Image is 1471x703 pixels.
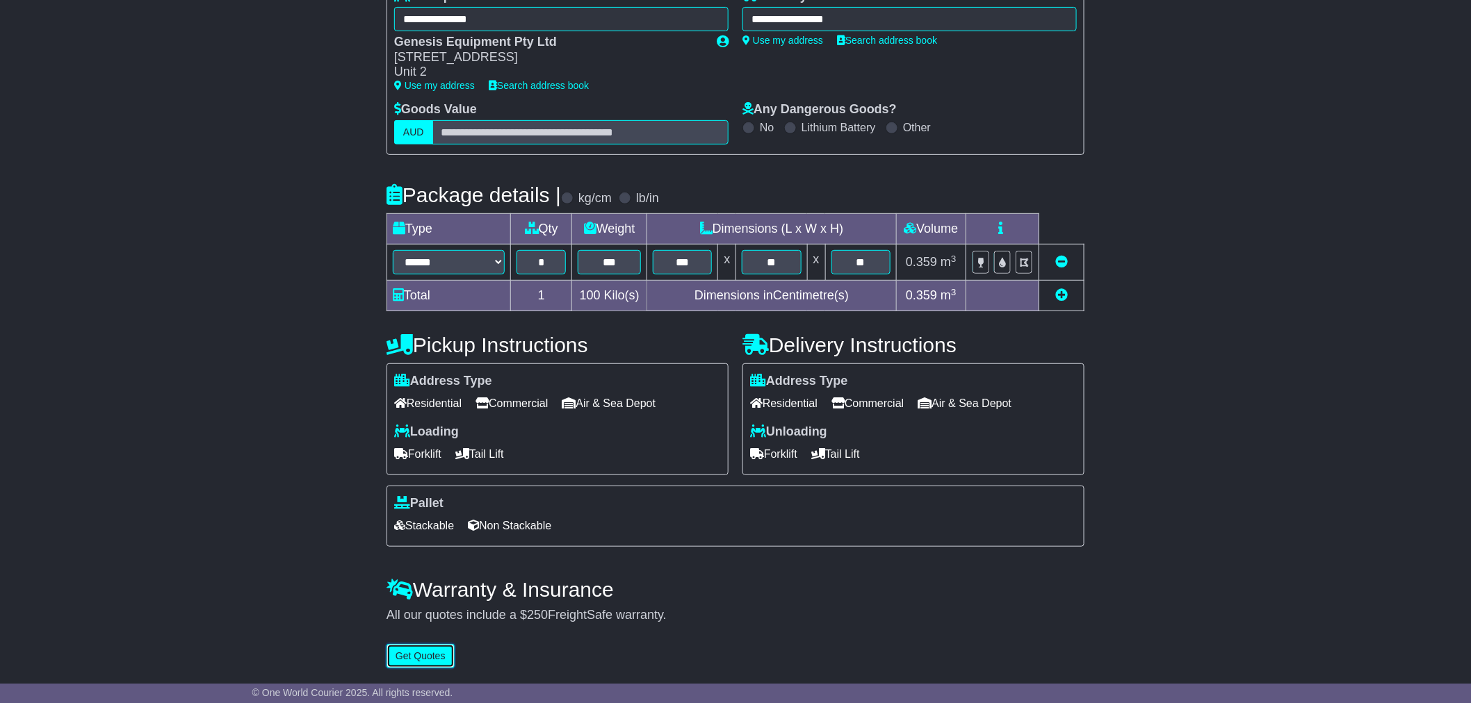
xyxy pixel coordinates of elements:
span: Forklift [394,443,441,465]
span: m [941,288,957,302]
td: Qty [511,214,572,245]
td: Dimensions (L x W x H) [647,214,897,245]
div: All our quotes include a $ FreightSafe warranty. [387,608,1084,623]
span: 0.359 [906,288,937,302]
button: Get Quotes [387,644,455,668]
span: © One World Courier 2025. All rights reserved. [252,687,453,698]
span: 0.359 [906,255,937,269]
div: Genesis Equipment Pty Ltd [394,35,703,50]
a: Search address book [489,80,589,91]
a: Add new item [1055,288,1068,302]
span: Tail Lift [811,443,860,465]
td: Weight [572,214,647,245]
a: Use my address [394,80,475,91]
label: Any Dangerous Goods? [742,102,897,117]
h4: Package details | [387,183,561,206]
a: Use my address [742,35,823,46]
span: Air & Sea Depot [918,392,1012,414]
span: Commercial [831,392,904,414]
div: Unit 2 [394,65,703,80]
sup: 3 [951,287,957,297]
label: Unloading [750,424,827,440]
label: kg/cm [578,191,612,206]
label: lb/in [636,191,659,206]
h4: Delivery Instructions [742,333,1084,356]
label: Address Type [394,374,492,389]
label: Lithium Battery [802,121,876,134]
span: Commercial [476,392,548,414]
td: x [718,245,736,281]
label: Goods Value [394,102,477,117]
label: Other [903,121,931,134]
span: Forklift [750,443,797,465]
td: Type [387,214,511,245]
span: 100 [580,288,601,302]
span: m [941,255,957,269]
td: Total [387,281,511,311]
label: AUD [394,120,433,144]
h4: Pickup Instructions [387,333,729,356]
span: Residential [394,392,462,414]
sup: 3 [951,254,957,264]
label: Loading [394,424,459,440]
span: 250 [527,608,548,622]
a: Search address book [837,35,937,46]
td: x [807,245,825,281]
div: [STREET_ADDRESS] [394,50,703,65]
td: Kilo(s) [572,281,647,311]
a: Remove this item [1055,255,1068,269]
label: Pallet [394,496,444,511]
label: No [760,121,774,134]
h4: Warranty & Insurance [387,578,1084,601]
td: 1 [511,281,572,311]
span: Stackable [394,515,454,536]
span: Residential [750,392,818,414]
span: Air & Sea Depot [562,392,656,414]
td: Volume [896,214,966,245]
label: Address Type [750,374,848,389]
span: Non Stackable [468,515,551,536]
span: Tail Lift [455,443,504,465]
td: Dimensions in Centimetre(s) [647,281,897,311]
